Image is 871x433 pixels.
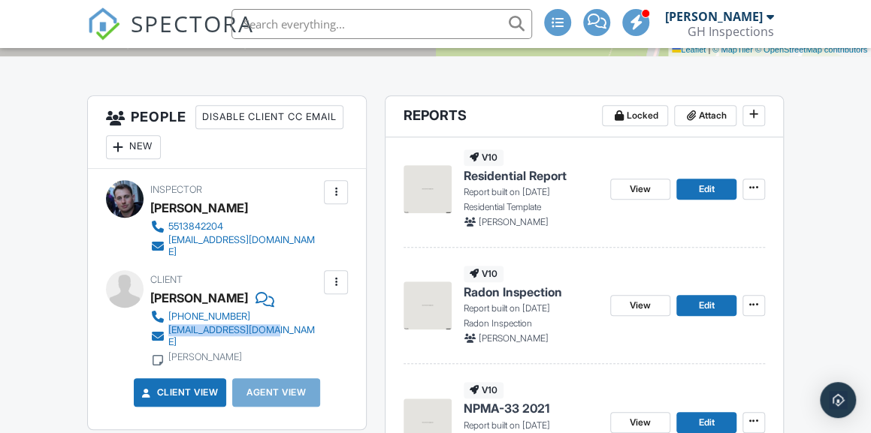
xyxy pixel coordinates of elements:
[820,382,856,418] div: Open Intercom Messenger
[131,8,254,39] span: SPECTORA
[150,274,183,285] span: Client
[755,45,867,54] a: © OpenStreetMap contributors
[87,20,254,52] a: SPECTORA
[150,287,248,309] div: [PERSON_NAME]
[150,309,320,324] a: [PHONE_NUMBER]
[87,8,120,41] img: The Best Home Inspection Software - Spectora
[150,219,320,234] a: 5513842204
[150,324,320,348] a: [EMAIL_ADDRESS][DOMAIN_NAME]
[712,45,753,54] a: © MapTiler
[168,234,320,258] div: [EMAIL_ADDRESS][DOMAIN_NAME]
[195,105,343,129] div: Disable Client CC Email
[665,9,763,24] div: [PERSON_NAME]
[88,96,366,169] h3: People
[688,24,774,39] div: GH Inspections
[168,221,223,233] div: 5513842204
[231,9,532,39] input: Search everything...
[168,351,242,363] div: [PERSON_NAME]
[708,45,710,54] span: |
[168,324,320,348] div: [EMAIL_ADDRESS][DOMAIN_NAME]
[106,135,161,159] div: New
[168,311,250,323] div: [PHONE_NUMBER]
[150,184,202,195] span: Inspector
[139,385,219,400] a: Client View
[150,197,248,219] div: [PERSON_NAME]
[150,234,320,258] a: [EMAIL_ADDRESS][DOMAIN_NAME]
[672,45,706,54] a: Leaflet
